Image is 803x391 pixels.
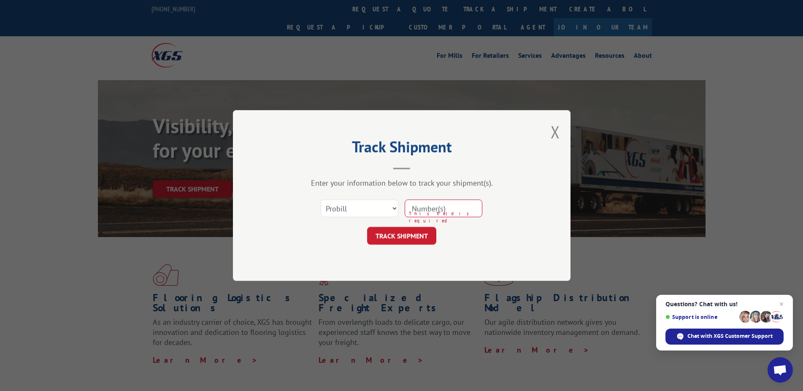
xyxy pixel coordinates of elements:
[405,200,482,217] input: Number(s)
[687,332,773,340] span: Chat with XGS Customer Support
[409,210,482,224] span: This field is required
[776,299,787,309] span: Close chat
[367,227,436,245] button: TRACK SHIPMENT
[275,141,528,157] h2: Track Shipment
[665,314,736,320] span: Support is online
[665,301,784,307] span: Questions? Chat with us!
[665,329,784,345] div: Chat with XGS Customer Support
[275,178,528,188] div: Enter your information below to track your shipment(s).
[551,121,560,143] button: Close modal
[768,357,793,383] div: Open chat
